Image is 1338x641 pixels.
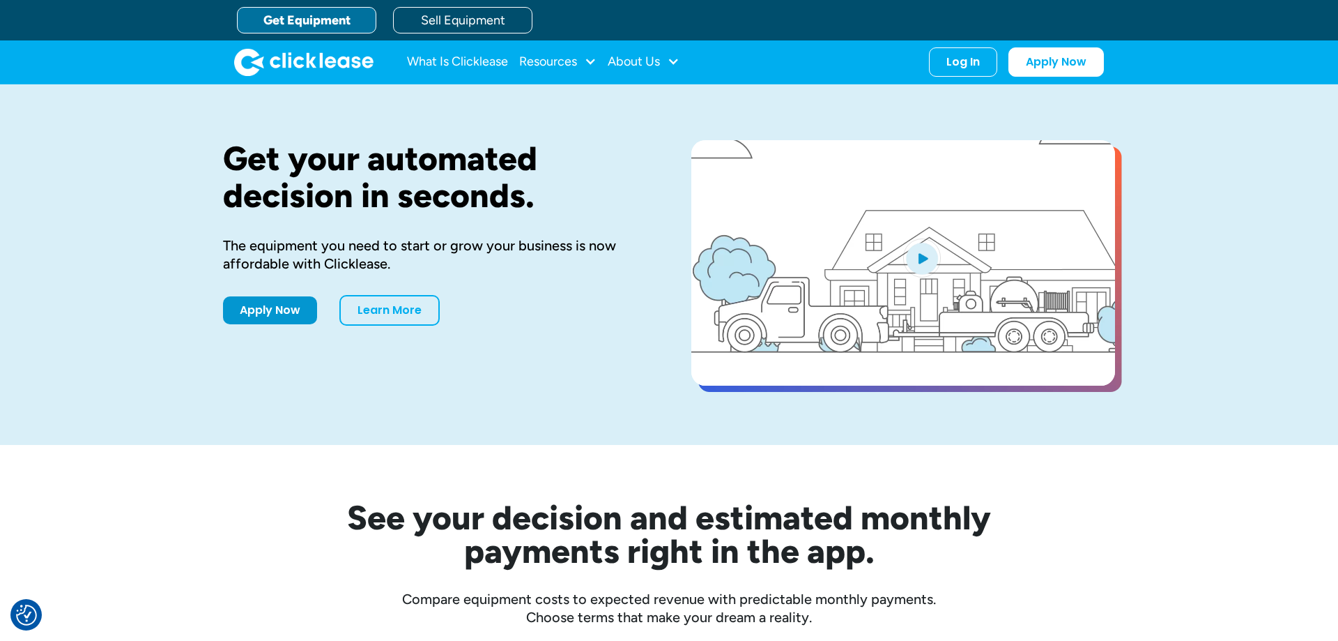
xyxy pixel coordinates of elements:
[519,48,597,76] div: Resources
[407,48,508,76] a: What Is Clicklease
[946,55,980,69] div: Log In
[903,239,941,278] img: Blue play button logo on a light blue circular background
[16,605,37,626] button: Consent Preferences
[691,140,1115,386] a: open lightbox
[237,7,376,33] a: Get Equipment
[223,296,317,324] a: Apply Now
[223,236,647,273] div: The equipment you need to start or grow your business is now affordable with Clicklease.
[234,48,374,76] a: home
[234,48,374,76] img: Clicklease logo
[223,140,647,214] h1: Get your automated decision in seconds.
[608,48,679,76] div: About Us
[393,7,532,33] a: Sell Equipment
[279,501,1059,568] h2: See your decision and estimated monthly payments right in the app.
[1008,47,1104,77] a: Apply Now
[16,605,37,626] img: Revisit consent button
[339,295,440,326] a: Learn More
[223,590,1115,626] div: Compare equipment costs to expected revenue with predictable monthly payments. Choose terms that ...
